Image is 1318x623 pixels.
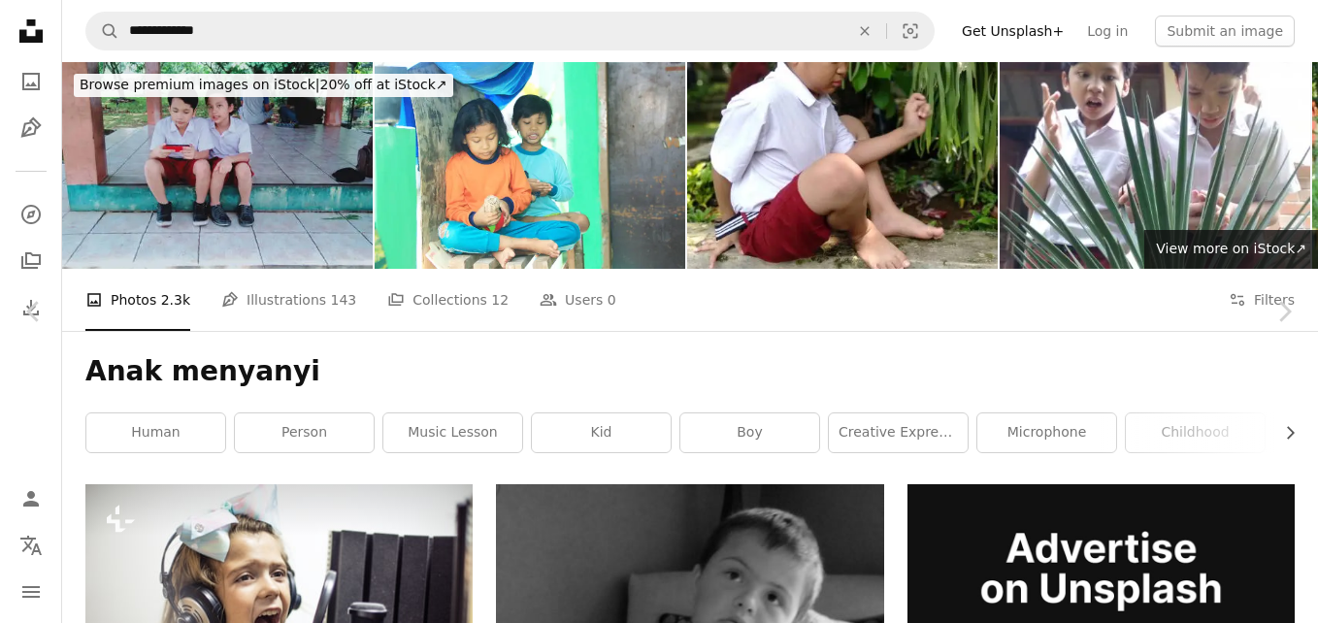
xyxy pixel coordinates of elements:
[1250,218,1318,405] a: Next
[1126,413,1265,452] a: childhood
[1000,62,1310,269] img: Three Indonesian Brothers play together in a quiet garden area after school.
[1075,16,1139,47] a: Log in
[86,413,225,452] a: human
[12,109,50,148] a: Illustrations
[221,269,356,331] a: Illustrations 143
[532,413,671,452] a: kid
[86,13,119,49] button: Search Unsplash
[1156,241,1306,256] span: View more on iStock ↗
[687,62,998,269] img: Three Indonesian Brothers play together in a quiet garden area after school.
[12,195,50,234] a: Explore
[977,413,1116,452] a: microphone
[80,77,319,92] span: Browse premium images on iStock |
[1155,16,1295,47] button: Submit an image
[1229,269,1295,331] button: Filters
[12,526,50,565] button: Language
[85,12,935,50] form: Find visuals sitewide
[680,413,819,452] a: boy
[829,413,968,452] a: creative expression
[950,16,1075,47] a: Get Unsplash+
[1272,413,1295,452] button: scroll list to the right
[491,289,509,311] span: 12
[74,74,453,97] div: 20% off at iStock ↗
[331,289,357,311] span: 143
[12,573,50,611] button: Menu
[540,269,616,331] a: Users 0
[12,479,50,518] a: Log in / Sign up
[85,605,473,622] a: Love for song. Child in musical school.
[85,354,1295,389] h1: Anak menyanyi
[1144,230,1318,269] a: View more on iStock↗
[843,13,886,49] button: Clear
[887,13,934,49] button: Visual search
[375,62,685,269] img: Kids hideouts - Making a camp
[383,413,522,452] a: music lesson
[62,62,373,269] img: Three Indonesian Brothers play together in a quiet garden area after school.
[387,269,509,331] a: Collections 12
[12,62,50,101] a: Photos
[608,289,616,311] span: 0
[235,413,374,452] a: person
[62,62,465,109] a: Browse premium images on iStock|20% off at iStock↗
